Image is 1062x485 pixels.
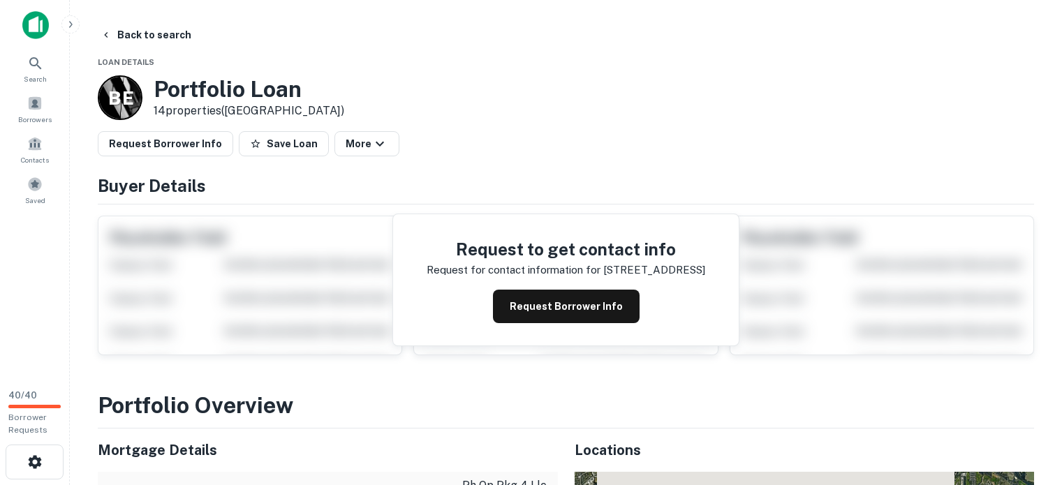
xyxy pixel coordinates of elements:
[98,389,1034,422] h3: Portfolio Overview
[154,103,344,119] p: 14 properties ([GEOGRAPHIC_DATA])
[25,195,45,206] span: Saved
[493,290,640,323] button: Request Borrower Info
[334,131,399,156] button: More
[24,73,47,84] span: Search
[603,262,705,278] p: [STREET_ADDRESS]
[98,173,1034,198] h4: Buyer Details
[21,154,49,165] span: Contacts
[22,11,49,39] img: capitalize-icon.png
[18,114,52,125] span: Borrowers
[98,58,154,66] span: Loan Details
[98,440,558,461] h5: Mortgage Details
[154,76,344,103] h3: Portfolio Loan
[575,440,1035,461] h5: Locations
[8,412,47,435] span: Borrower Requests
[427,262,600,278] p: Request for contact information for
[98,131,233,156] button: Request Borrower Info
[4,90,66,128] a: Borrowers
[8,390,37,401] span: 40 / 40
[4,171,66,209] a: Saved
[95,22,197,47] button: Back to search
[98,75,142,120] a: B E
[239,131,329,156] button: Save Loan
[4,50,66,87] a: Search
[427,237,705,262] h4: Request to get contact info
[4,130,66,168] a: Contacts
[108,84,133,112] p: B E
